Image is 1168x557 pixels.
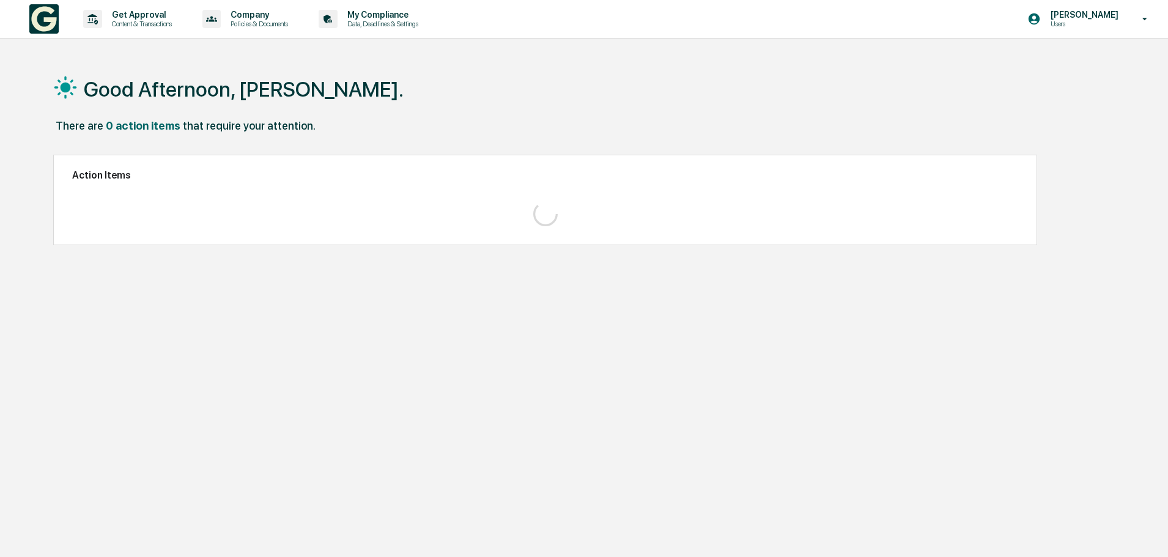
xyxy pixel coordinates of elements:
[72,169,1018,181] h2: Action Items
[221,20,294,28] p: Policies & Documents
[338,10,424,20] p: My Compliance
[56,119,103,132] div: There are
[29,4,59,34] img: logo
[102,10,178,20] p: Get Approval
[84,77,404,101] h1: Good Afternoon, [PERSON_NAME].
[183,119,316,132] div: that require your attention.
[221,10,294,20] p: Company
[1041,10,1125,20] p: [PERSON_NAME]
[1041,20,1125,28] p: Users
[106,119,180,132] div: 0 action items
[102,20,178,28] p: Content & Transactions
[338,20,424,28] p: Data, Deadlines & Settings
